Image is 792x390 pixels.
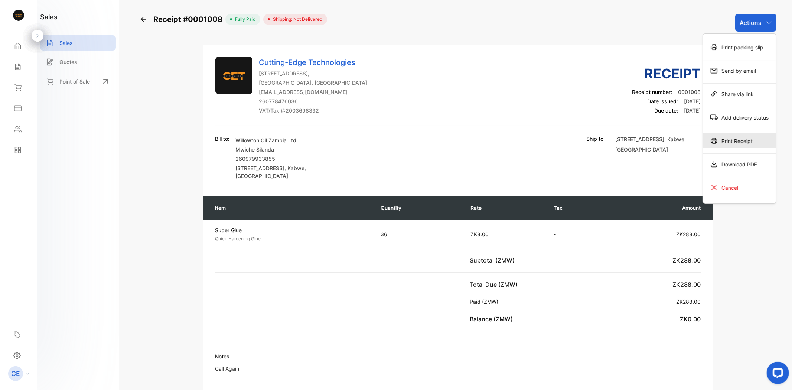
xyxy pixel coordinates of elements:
[470,204,539,212] p: Rate
[381,230,456,238] p: 36
[59,39,73,47] p: Sales
[215,226,367,234] p: Super Glue
[40,73,116,90] a: Point of Sale
[673,281,701,288] span: ZK288.00
[153,14,225,25] span: Receipt #0001008
[613,204,701,212] p: Amount
[677,299,701,305] span: ZK288.00
[236,165,285,171] span: [STREET_ADDRESS]
[259,97,368,105] p: 260778476036
[215,135,230,143] p: Bill to:
[232,16,256,23] span: fully paid
[632,64,701,84] h3: Receipt
[703,87,776,101] div: Share via link
[40,54,116,69] a: Quotes
[215,204,366,212] p: Item
[735,14,776,32] button: Actions
[259,88,368,96] p: [EMAIL_ADDRESS][DOMAIN_NAME]
[59,58,77,66] p: Quotes
[470,256,518,265] p: Subtotal (ZMW)
[285,165,305,171] span: , Kabwe
[470,231,489,237] span: ZK8.00
[703,63,776,78] div: Send by email
[259,69,368,77] p: [STREET_ADDRESS],
[554,204,599,212] p: Tax
[13,10,24,21] img: logo
[40,12,58,22] h1: sales
[648,98,678,104] span: Date issued:
[470,315,516,324] p: Balance (ZMW)
[587,135,605,143] p: Ship to:
[673,257,701,264] span: ZK288.00
[236,136,321,144] p: Willowton Oil Zambia Ltd
[236,155,321,163] p: 260979933855
[215,352,239,360] p: Notes
[684,98,701,104] span: [DATE]
[236,146,321,153] p: Mwiche Silanda
[665,136,685,142] span: , Kabwe
[11,369,20,378] p: CE
[632,89,672,95] span: Receipt number:
[215,57,252,94] img: Company Logo
[678,89,701,95] span: 0001008
[680,315,701,323] span: ZK0.00
[703,180,776,195] div: Cancel
[259,57,368,68] p: Cutting-Edge Technologies
[616,136,665,142] span: [STREET_ADDRESS]
[703,110,776,125] div: Add delivery status
[655,107,678,114] span: Due date:
[270,16,323,23] span: Shipping: Not Delivered
[259,107,368,114] p: VAT/Tax #: 2003698332
[215,235,367,242] p: Quick Hardening Glue
[684,107,701,114] span: [DATE]
[677,231,701,237] span: ZK288.00
[470,298,502,306] p: Paid (ZMW)
[215,365,239,373] p: Call Again
[40,35,116,51] a: Sales
[703,157,776,172] div: Download PDF
[554,230,599,238] p: -
[761,359,792,390] iframe: LiveChat chat widget
[259,79,368,87] p: [GEOGRAPHIC_DATA], [GEOGRAPHIC_DATA]
[740,18,762,27] p: Actions
[703,133,776,148] div: Print Receipt
[59,78,90,85] p: Point of Sale
[703,40,776,55] div: Print packing slip
[381,204,456,212] p: Quantity
[470,280,521,289] p: Total Due (ZMW)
